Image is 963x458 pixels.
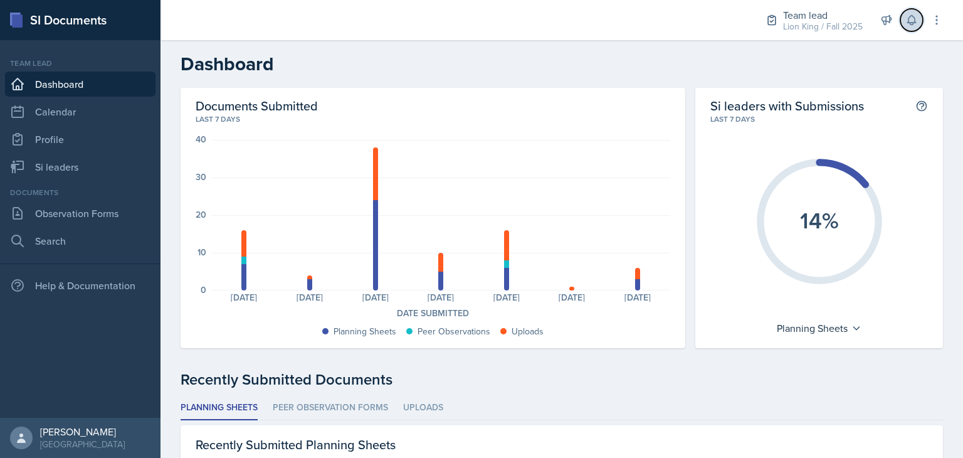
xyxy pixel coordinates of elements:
[5,58,155,69] div: Team lead
[181,396,258,420] li: Planning Sheets
[771,318,868,338] div: Planning Sheets
[196,210,206,219] div: 20
[5,72,155,97] a: Dashboard
[181,368,943,391] div: Recently Submitted Documents
[783,20,863,33] div: Lion King / Fall 2025
[539,293,605,302] div: [DATE]
[605,293,671,302] div: [DATE]
[211,293,277,302] div: [DATE]
[710,114,928,125] div: Last 7 days
[181,53,943,75] h2: Dashboard
[783,8,863,23] div: Team lead
[418,325,490,338] div: Peer Observations
[40,425,125,438] div: [PERSON_NAME]
[5,201,155,226] a: Observation Forms
[334,325,396,338] div: Planning Sheets
[196,98,670,114] h2: Documents Submitted
[5,99,155,124] a: Calendar
[408,293,474,302] div: [DATE]
[5,127,155,152] a: Profile
[196,114,670,125] div: Last 7 days
[196,307,670,320] div: Date Submitted
[342,293,408,302] div: [DATE]
[5,154,155,179] a: Si leaders
[5,187,155,198] div: Documents
[710,98,864,114] h2: Si leaders with Submissions
[201,285,206,294] div: 0
[474,293,540,302] div: [DATE]
[197,248,206,257] div: 10
[800,204,839,237] text: 14%
[196,173,206,181] div: 30
[403,396,443,420] li: Uploads
[273,396,388,420] li: Peer Observation Forms
[5,228,155,253] a: Search
[512,325,544,338] div: Uploads
[40,438,125,450] div: [GEOGRAPHIC_DATA]
[277,293,343,302] div: [DATE]
[5,273,155,298] div: Help & Documentation
[196,135,206,144] div: 40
